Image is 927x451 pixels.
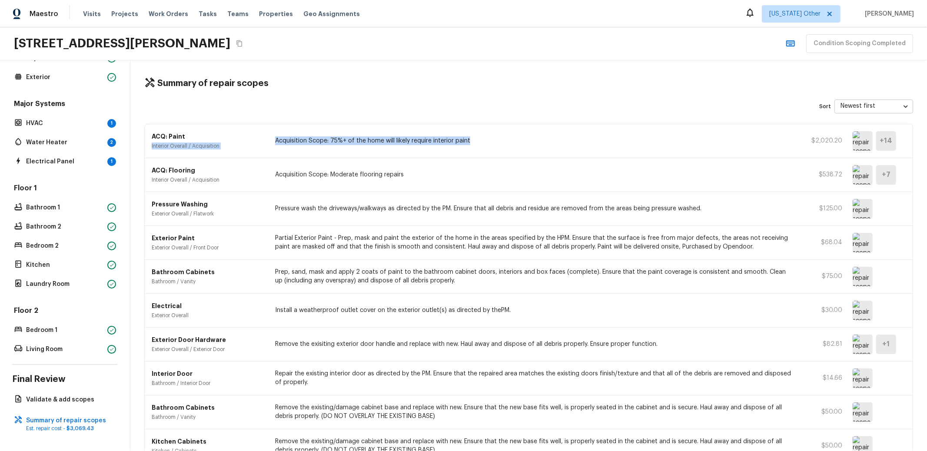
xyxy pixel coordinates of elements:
[853,267,873,286] img: repair scope asset
[30,10,58,18] span: Maestro
[26,222,104,231] p: Bathroom 2
[275,204,793,213] p: Pressure wash the driveways/walkways as directed by the PM. Ensure that all debris and residue ar...
[26,280,104,289] p: Laundry Room
[199,11,217,17] span: Tasks
[275,340,793,348] p: Remove the exisiting exterior door handle and replace with new. Haul away and dispose of all debr...
[275,234,793,251] p: Partial Exterior Paint - Prep, mask and paint the exterior of the home in the areas specified by ...
[26,261,104,269] p: Kitchen
[275,369,793,387] p: Repair the existing interior door as directed by the PM. Ensure that the repaired area matches th...
[152,200,265,209] p: Pressure Washing
[803,272,842,281] p: $75.00
[107,119,116,128] div: 1
[275,268,793,285] p: Prep, sand, mask and apply 2 coats of paint to the bathroom cabinet doors, interiors and box face...
[803,204,842,213] p: $125.00
[152,278,265,285] p: Bathroom / Vanity
[853,301,873,320] img: repair scope asset
[152,302,265,310] p: Electrical
[12,306,118,317] h5: Floor 2
[152,380,265,387] p: Bathroom / Interior Door
[107,157,116,166] div: 1
[26,345,104,354] p: Living Room
[275,306,793,315] p: Install a weatherproof outlet cover on the exterior outlet(s) as directed by thePM.
[152,244,265,251] p: Exterior Overall / Front Door
[803,441,842,450] p: $50.00
[152,312,265,319] p: Exterior Overall
[152,414,265,421] p: Bathroom / Vanity
[853,233,873,252] img: repair scope asset
[26,157,104,166] p: Electrical Panel
[26,73,104,82] p: Exterior
[12,183,118,195] h5: Floor 1
[152,346,265,353] p: Exterior Overall / Exterior Door
[107,138,116,147] div: 2
[152,210,265,217] p: Exterior Overall / Flatwork
[12,374,118,385] h4: Final Review
[152,437,265,446] p: Kitchen Cabinets
[83,10,101,18] span: Visits
[853,368,873,388] img: repair scope asset
[26,138,104,147] p: Water Heater
[149,10,188,18] span: Work Orders
[803,408,842,416] p: $50.00
[26,326,104,335] p: Bedroom 1
[26,242,104,250] p: Bedroom 2
[26,203,104,212] p: Bathroom 1
[803,340,842,348] p: $82.81
[275,136,793,145] p: Acquisition Scope: 75%+ of the home will likely require interior paint
[853,402,873,422] img: repair scope asset
[12,99,118,110] h5: Major Systems
[152,176,265,183] p: Interior Overall / Acquisition
[14,36,230,51] h2: [STREET_ADDRESS][PERSON_NAME]
[157,78,269,89] h4: Summary of repair scopes
[275,403,793,421] p: Remove the existing/damage cabinet base and replace with new. Ensure that the new base fits well,...
[882,170,890,179] h5: + 7
[834,95,913,118] div: Newest first
[111,10,138,18] span: Projects
[853,165,873,185] img: repair scope asset
[853,335,873,354] img: repair scope asset
[26,119,104,128] p: HVAC
[819,103,831,110] p: Sort
[152,268,265,276] p: Bathroom Cabinets
[26,425,113,432] p: Est. repair cost -
[803,306,842,315] p: $30.00
[152,132,265,141] p: ACQ: Paint
[880,136,893,146] h5: + 14
[234,38,245,49] button: Copy Address
[883,339,890,349] h5: + 1
[152,335,265,344] p: Exterior Door Hardware
[152,166,265,175] p: ACQ: Flooring
[803,238,842,247] p: $68.04
[152,403,265,412] p: Bathroom Cabinets
[853,199,873,219] img: repair scope asset
[803,374,842,382] p: $14.66
[803,170,842,179] p: $538.72
[227,10,249,18] span: Teams
[853,131,873,151] img: repair scope asset
[803,136,842,145] p: $2,020.20
[303,10,360,18] span: Geo Assignments
[152,234,265,242] p: Exterior Paint
[26,416,113,425] p: Summary of repair scopes
[769,10,821,18] span: [US_STATE] Other
[275,170,793,179] p: Acquisition Scope: Moderate flooring repairs
[26,395,113,404] p: Validate & add scopes
[152,369,265,378] p: Interior Door
[259,10,293,18] span: Properties
[861,10,914,18] span: [PERSON_NAME]
[152,143,265,149] p: Interior Overall / Acquisition
[66,426,94,431] span: $3,069.43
